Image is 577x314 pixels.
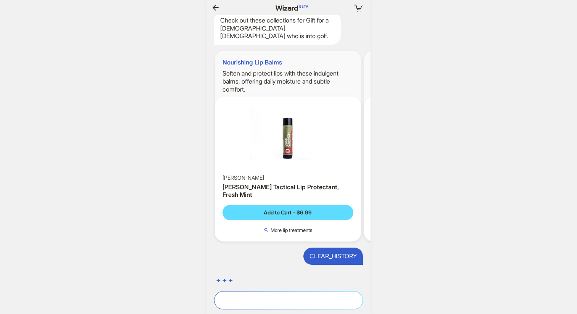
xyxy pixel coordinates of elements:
[264,209,312,216] span: Add to Cart – $6.99
[218,100,358,174] img: Duke Cannon Tactical Lip Protectant, Fresh Mint
[364,51,510,66] h1: Mind-bending Jigsaws
[222,205,353,220] button: Add to Cart – $6.99
[364,69,510,85] h2: Piece together countless possibilities with these colorful puzzles that captivate minds of all ages.
[271,227,312,233] span: More lip treatments
[215,69,361,93] h2: Soften and protect lips with these indulgent balms, offering daily moisture and subtle comfort.
[215,51,361,242] div: Nourishing Lip BalmsSoften and protect lips with these indulgent balms, offering daily moisture a...
[215,97,361,242] div: Duke Cannon Tactical Lip Protectant, Fresh Mint[PERSON_NAME][PERSON_NAME] Tactical Lip Protectant...
[215,51,361,66] h1: Nourishing Lip Balms
[222,226,353,234] button: More lip treatments
[367,100,507,182] img: Beer Lover's Jigsaw Puzzle
[222,183,353,199] h3: [PERSON_NAME] Tactical Lip Protectant, Fresh Mint
[214,12,341,45] div: Check out these collections for Gift for a [DEMOGRAPHIC_DATA] [DEMOGRAPHIC_DATA] who is into golf.
[303,248,363,265] div: CLEAR_HISTORY
[222,174,264,181] span: [PERSON_NAME]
